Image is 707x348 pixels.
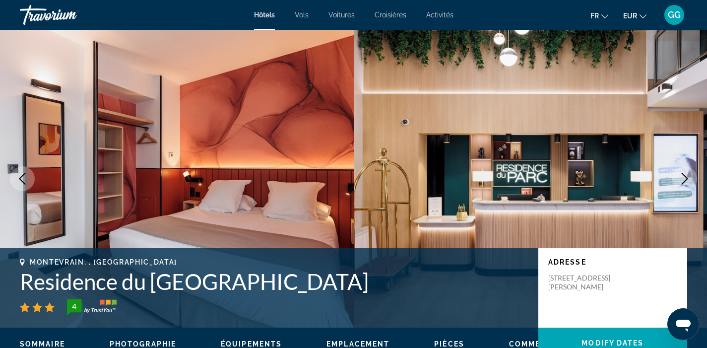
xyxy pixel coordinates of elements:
[548,274,628,291] p: [STREET_ADDRESS][PERSON_NAME]
[67,299,117,315] img: TrustYou guest rating badge
[221,340,282,348] span: Équipements
[581,339,643,347] span: Modify Dates
[326,340,389,348] span: Emplacement
[426,11,453,19] a: Activités
[668,10,681,20] span: GG
[548,258,677,266] p: Adresse
[590,12,599,20] span: fr
[64,300,84,312] div: 4
[110,340,176,348] span: Photographie
[509,340,577,348] span: Commentaires
[328,11,355,19] a: Voitures
[30,258,177,266] span: Montevrain, , [GEOGRAPHIC_DATA]
[375,11,406,19] a: Croisières
[590,8,608,23] button: Change language
[661,4,687,25] button: User Menu
[20,340,65,348] span: Sommaire
[20,269,528,294] h1: Residence du [GEOGRAPHIC_DATA]
[434,340,464,348] span: Pièces
[20,2,119,28] a: Travorium
[10,166,35,191] button: Previous image
[667,308,699,340] iframe: Bouton de lancement de la fenêtre de messagerie
[623,12,637,20] span: EUR
[672,166,697,191] button: Next image
[295,11,309,19] a: Vols
[254,11,275,19] a: Hôtels
[623,8,646,23] button: Change currency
